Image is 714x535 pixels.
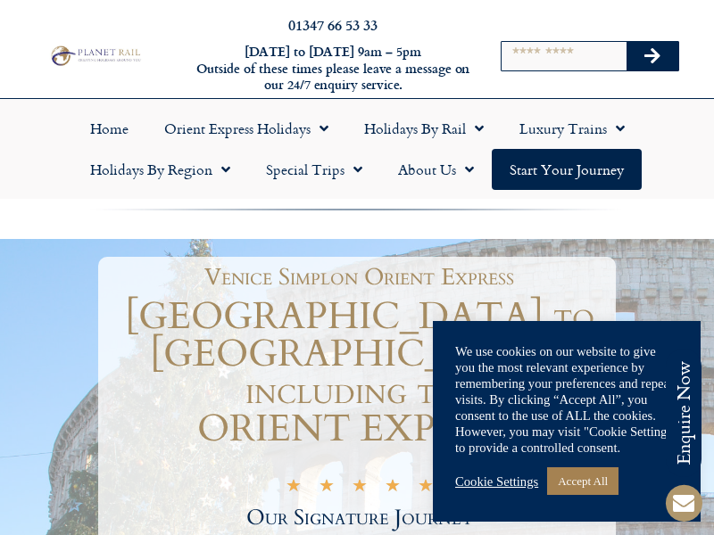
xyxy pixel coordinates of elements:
[455,343,678,456] div: We use cookies on our website to give you the most relevant experience by remembering your prefer...
[627,42,678,70] button: Search
[319,480,335,497] i: ★
[146,108,346,149] a: Orient Express Holidays
[47,44,143,67] img: Planet Rail Train Holidays Logo
[103,507,616,529] h2: Our Signature Journey
[112,266,607,289] h1: Venice Simplon Orient Express
[346,108,502,149] a: Holidays by Rail
[352,480,368,497] i: ★
[502,108,643,149] a: Luxury Trains
[248,149,380,190] a: Special Trips
[492,149,642,190] a: Start your Journey
[418,480,434,497] i: ★
[288,14,378,35] a: 01347 66 53 33
[195,44,471,94] h6: [DATE] to [DATE] 9am – 5pm Outside of these times please leave a message on our 24/7 enquiry serv...
[286,480,302,497] i: ★
[9,108,705,190] nav: Menu
[380,149,492,190] a: About Us
[385,480,401,497] i: ★
[103,298,616,448] h1: [GEOGRAPHIC_DATA] to [GEOGRAPHIC_DATA] including the ORIENT EXPRESS
[286,477,434,497] div: 5/5
[455,473,538,490] a: Cookie Settings
[72,108,146,149] a: Home
[72,149,248,190] a: Holidays by Region
[547,467,619,495] a: Accept All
